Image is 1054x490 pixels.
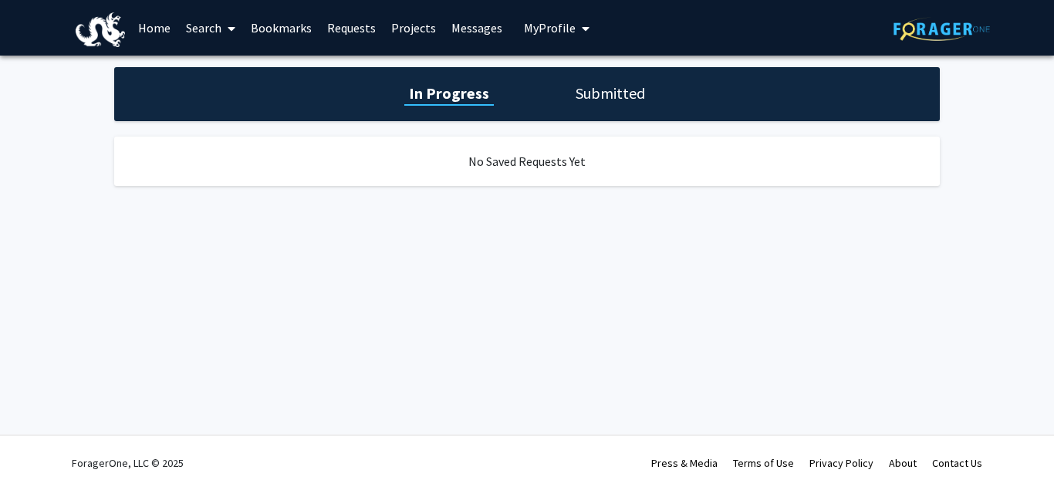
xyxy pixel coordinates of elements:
[243,1,319,55] a: Bookmarks
[319,1,383,55] a: Requests
[932,456,982,470] a: Contact Us
[651,456,718,470] a: Press & Media
[894,17,990,41] img: ForagerOne Logo
[178,1,243,55] a: Search
[130,1,178,55] a: Home
[114,137,940,186] div: No Saved Requests Yet
[72,436,184,490] div: ForagerOne, LLC © 2025
[571,83,650,104] h1: Submitted
[383,1,444,55] a: Projects
[444,1,510,55] a: Messages
[809,456,873,470] a: Privacy Policy
[76,12,125,47] img: Drexel University Logo
[404,83,494,104] h1: In Progress
[12,421,66,478] iframe: Chat
[524,20,576,35] span: My Profile
[733,456,794,470] a: Terms of Use
[889,456,917,470] a: About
